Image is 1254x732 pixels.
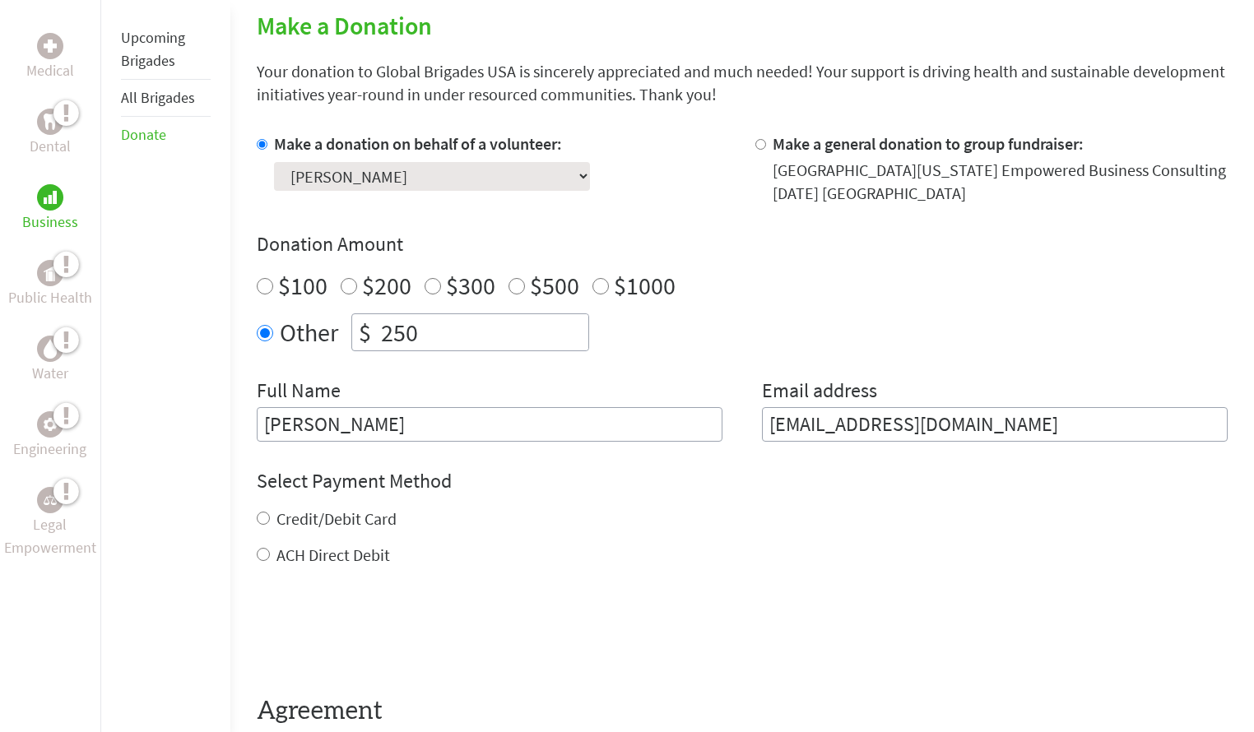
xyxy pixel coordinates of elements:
[274,133,562,154] label: Make a donation on behalf of a volunteer:
[121,20,211,80] li: Upcoming Brigades
[762,378,877,407] label: Email address
[37,336,63,362] div: Water
[121,88,195,107] a: All Brigades
[3,513,97,559] p: Legal Empowerment
[362,270,411,301] label: $200
[257,407,722,442] input: Enter Full Name
[257,600,507,664] iframe: reCAPTCHA
[530,270,579,301] label: $500
[121,117,211,153] li: Donate
[44,114,57,129] img: Dental
[22,211,78,234] p: Business
[32,362,68,385] p: Water
[8,286,92,309] p: Public Health
[44,339,57,358] img: Water
[44,265,57,281] img: Public Health
[773,133,1084,154] label: Make a general donation to group fundraiser:
[37,33,63,59] div: Medical
[3,487,97,559] a: Legal EmpowermentLegal Empowerment
[378,314,588,350] input: Enter Amount
[446,270,495,301] label: $300
[22,184,78,234] a: BusinessBusiness
[37,487,63,513] div: Legal Empowerment
[121,28,185,70] a: Upcoming Brigades
[257,231,1228,257] h4: Donation Amount
[121,80,211,117] li: All Brigades
[37,109,63,135] div: Dental
[352,314,378,350] div: $
[280,313,338,351] label: Other
[30,135,71,158] p: Dental
[278,270,327,301] label: $100
[37,184,63,211] div: Business
[257,11,1228,40] h2: Make a Donation
[44,495,57,505] img: Legal Empowerment
[44,39,57,53] img: Medical
[276,544,390,565] label: ACH Direct Debit
[257,378,341,407] label: Full Name
[26,33,74,82] a: MedicalMedical
[257,60,1228,106] p: Your donation to Global Brigades USA is sincerely appreciated and much needed! Your support is dr...
[773,159,1228,205] div: [GEOGRAPHIC_DATA][US_STATE] Empowered Business Consulting [DATE] [GEOGRAPHIC_DATA]
[13,411,86,461] a: EngineeringEngineering
[762,407,1228,442] input: Your Email
[8,260,92,309] a: Public HealthPublic Health
[276,508,397,529] label: Credit/Debit Card
[26,59,74,82] p: Medical
[44,418,57,431] img: Engineering
[13,438,86,461] p: Engineering
[121,125,166,144] a: Donate
[30,109,71,158] a: DentalDental
[37,260,63,286] div: Public Health
[44,191,57,204] img: Business
[37,411,63,438] div: Engineering
[257,468,1228,494] h4: Select Payment Method
[614,270,676,301] label: $1000
[32,336,68,385] a: WaterWater
[257,697,1228,726] h4: Agreement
